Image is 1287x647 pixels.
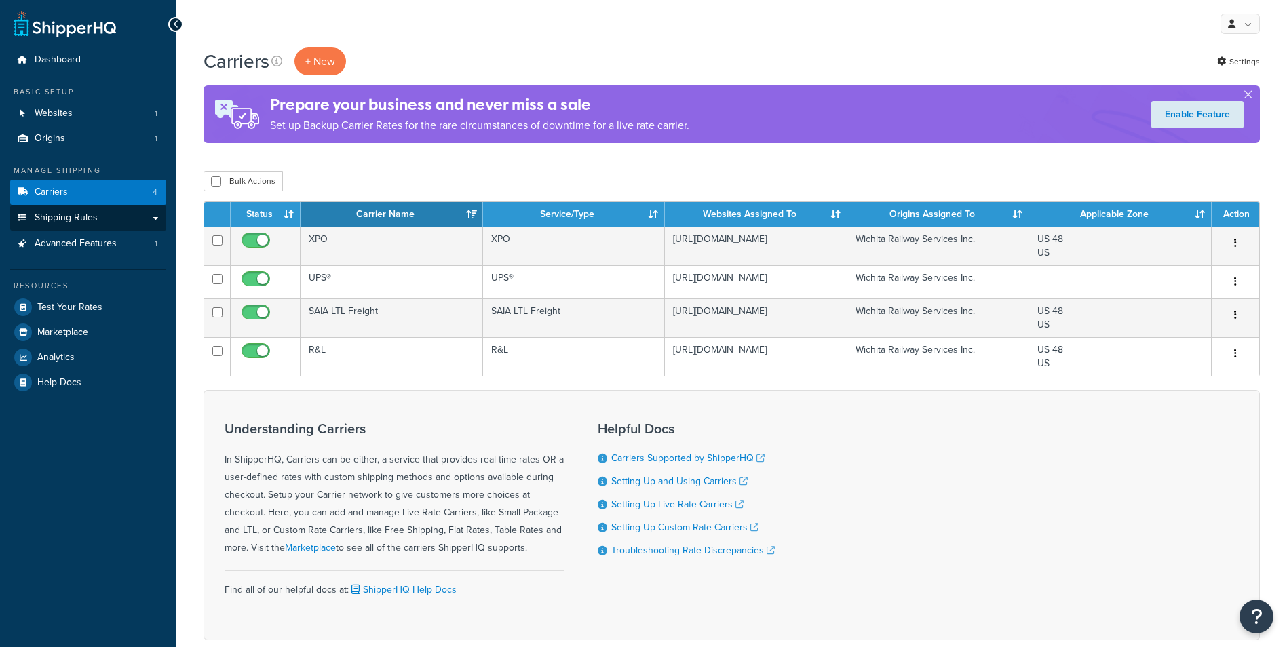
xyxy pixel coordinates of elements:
[270,116,689,135] p: Set up Backup Carrier Rates for the rare circumstances of downtime for a live rate carrier.
[35,133,65,144] span: Origins
[483,227,666,265] td: XPO
[10,47,166,73] a: Dashboard
[301,265,483,298] td: UPS®
[225,570,564,599] div: Find all of our helpful docs at:
[301,202,483,227] th: Carrier Name: activate to sort column ascending
[14,10,116,37] a: ShipperHQ Home
[349,583,457,597] a: ShipperHQ Help Docs
[10,180,166,205] li: Carriers
[155,108,157,119] span: 1
[598,421,775,436] h3: Helpful Docs
[270,94,689,116] h4: Prepare your business and never miss a sale
[483,337,666,376] td: R&L
[10,205,166,231] a: Shipping Rules
[10,86,166,98] div: Basic Setup
[35,108,73,119] span: Websites
[301,337,483,376] td: R&L
[10,126,166,151] a: Origins 1
[10,231,166,256] li: Advanced Features
[35,238,117,250] span: Advanced Features
[1029,298,1212,337] td: US 48 US
[665,298,847,337] td: [URL][DOMAIN_NAME]
[847,202,1030,227] th: Origins Assigned To: activate to sort column ascending
[10,101,166,126] a: Websites 1
[294,47,346,75] button: + New
[10,320,166,345] a: Marketplace
[10,180,166,205] a: Carriers 4
[35,187,68,198] span: Carriers
[10,295,166,319] a: Test Your Rates
[847,265,1030,298] td: Wichita Railway Services Inc.
[231,202,301,227] th: Status: activate to sort column ascending
[10,165,166,176] div: Manage Shipping
[665,202,847,227] th: Websites Assigned To: activate to sort column ascending
[611,520,758,534] a: Setting Up Custom Rate Carriers
[204,48,269,75] h1: Carriers
[483,202,666,227] th: Service/Type: activate to sort column ascending
[1029,337,1212,376] td: US 48 US
[665,227,847,265] td: [URL][DOMAIN_NAME]
[847,337,1030,376] td: Wichita Railway Services Inc.
[10,345,166,370] a: Analytics
[10,280,166,292] div: Resources
[611,451,765,465] a: Carriers Supported by ShipperHQ
[225,421,564,557] div: In ShipperHQ, Carriers can be either, a service that provides real-time rates OR a user-defined r...
[153,187,157,198] span: 4
[1217,52,1260,71] a: Settings
[35,54,81,66] span: Dashboard
[611,497,744,511] a: Setting Up Live Rate Carriers
[301,227,483,265] td: XPO
[10,126,166,151] li: Origins
[35,212,98,224] span: Shipping Rules
[847,298,1030,337] td: Wichita Railway Services Inc.
[1240,600,1273,633] button: Open Resource Center
[204,171,283,191] button: Bulk Actions
[155,238,157,250] span: 1
[225,421,564,436] h3: Understanding Carriers
[10,101,166,126] li: Websites
[285,541,336,555] a: Marketplace
[1029,227,1212,265] td: US 48 US
[301,298,483,337] td: SAIA LTL Freight
[1151,101,1244,128] a: Enable Feature
[37,302,102,313] span: Test Your Rates
[37,327,88,338] span: Marketplace
[155,133,157,144] span: 1
[483,298,666,337] td: SAIA LTL Freight
[10,231,166,256] a: Advanced Features 1
[665,265,847,298] td: [URL][DOMAIN_NAME]
[1029,202,1212,227] th: Applicable Zone: activate to sort column ascending
[483,265,666,298] td: UPS®
[10,370,166,395] a: Help Docs
[665,337,847,376] td: [URL][DOMAIN_NAME]
[611,543,775,557] a: Troubleshooting Rate Discrepancies
[611,474,748,488] a: Setting Up and Using Carriers
[37,377,81,389] span: Help Docs
[847,227,1030,265] td: Wichita Railway Services Inc.
[1212,202,1259,227] th: Action
[204,85,270,143] img: ad-rules-rateshop-fe6ec290ccb7230408bd80ed9643f0289d75e0ffd9eb532fc0e269fcd187b520.png
[37,352,75,364] span: Analytics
